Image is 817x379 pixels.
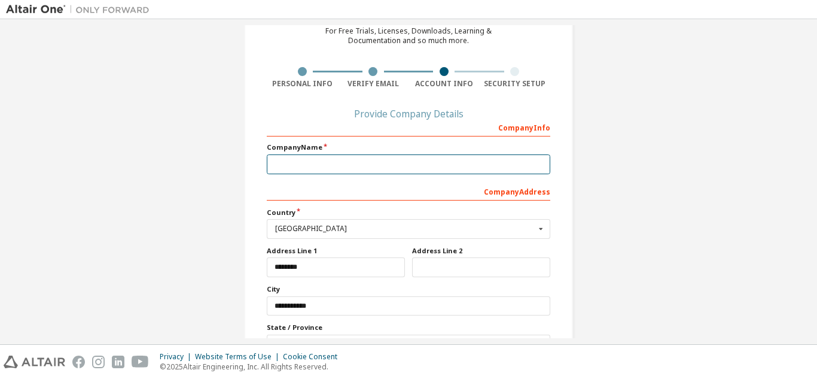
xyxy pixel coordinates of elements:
[412,246,550,256] label: Address Line 2
[195,352,283,362] div: Website Terms of Use
[275,225,535,232] div: [GEOGRAPHIC_DATA]
[160,352,195,362] div: Privacy
[480,79,551,89] div: Security Setup
[267,208,550,217] label: Country
[267,284,550,294] label: City
[267,117,550,137] div: Company Info
[267,79,338,89] div: Personal Info
[283,352,345,362] div: Cookie Consent
[92,356,105,368] img: instagram.svg
[267,142,550,152] label: Company Name
[267,323,550,332] label: State / Province
[325,26,492,46] div: For Free Trials, Licenses, Downloads, Learning & Documentation and so much more.
[132,356,149,368] img: youtube.svg
[408,79,480,89] div: Account Info
[72,356,85,368] img: facebook.svg
[338,79,409,89] div: Verify Email
[267,181,550,201] div: Company Address
[160,362,345,372] p: © 2025 Altair Engineering, Inc. All Rights Reserved.
[6,4,156,16] img: Altair One
[4,356,65,368] img: altair_logo.svg
[112,356,124,368] img: linkedin.svg
[267,246,405,256] label: Address Line 1
[267,110,550,117] div: Provide Company Details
